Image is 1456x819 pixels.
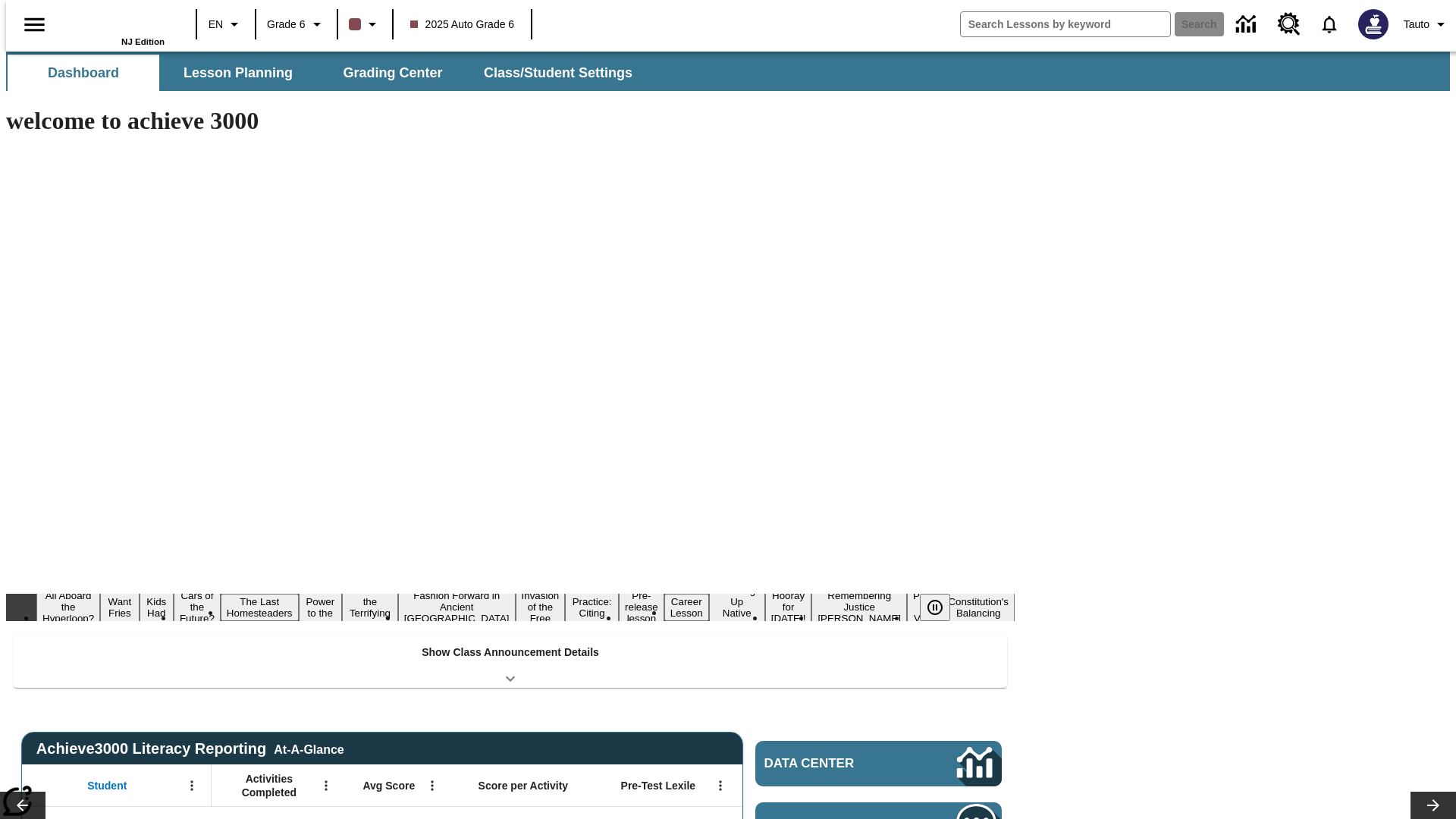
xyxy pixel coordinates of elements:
span: Tauto [1404,17,1429,33]
button: Slide 5 The Last Homesteaders [221,594,299,621]
span: EN [209,17,223,33]
div: Pause [920,594,965,621]
button: Slide 8 Fashion Forward in Ancient Rome [398,588,516,626]
a: Data Center [755,741,1002,786]
span: Data Center [764,756,906,771]
button: Slide 17 The Constitution's Balancing Act [942,582,1015,632]
button: Open Menu [709,774,732,797]
button: Slide 16 Point of View [907,588,942,626]
span: Grade 6 [267,17,306,33]
button: Slide 12 Career Lesson [664,594,709,621]
button: Slide 14 Hooray for Constitution Day! [765,588,812,626]
button: Slide 13 Cooking Up Native Traditions [709,582,765,632]
div: SubNavbar [6,55,646,91]
span: Class/Student Settings [484,64,632,82]
span: NJ Edition [121,37,165,46]
a: Resource Center, Will open in new tab [1269,4,1310,45]
button: Slide 7 Attack of the Terrifying Tomatoes [342,582,398,632]
div: Show Class Announcement Details [14,635,1007,688]
button: Select a new avatar [1349,5,1398,44]
button: Slide 4 Cars of the Future? [174,588,221,626]
button: Class/Student Settings [472,55,645,91]
button: Open Menu [315,774,337,797]
a: Home [66,7,165,37]
span: Dashboard [48,64,119,82]
button: Slide 2 Do You Want Fries With That? [100,571,139,644]
span: Achieve3000 Literacy Reporting [36,740,344,758]
span: Activities Completed [219,772,319,799]
button: Open side menu [12,2,57,47]
button: Dashboard [8,55,159,91]
a: Notifications [1310,5,1349,44]
button: Grade: Grade 6, Select a grade [261,11,332,38]
span: Score per Activity [479,779,569,792]
button: Slide 10 Mixed Practice: Citing Evidence [565,582,619,632]
button: Lesson Planning [162,55,314,91]
span: Pre-Test Lexile [621,779,696,792]
h1: welcome to achieve 3000 [6,107,1015,135]
span: Avg Score [362,779,415,792]
div: Home [66,5,165,46]
button: Class color is dark brown. Change class color [343,11,388,38]
button: Slide 11 Pre-release lesson [619,588,664,626]
div: At-A-Glance [274,740,344,757]
button: Slide 9 The Invasion of the Free CD [516,576,566,638]
button: Slide 1 All Aboard the Hyperloop? [36,588,100,626]
span: 2025 Auto Grade 6 [410,17,515,33]
button: Slide 15 Remembering Justice O'Connor [811,588,907,626]
p: Show Class Announcement Details [422,645,599,661]
img: Avatar [1358,9,1389,39]
button: Grading Center [317,55,469,91]
span: Grading Center [343,64,442,82]
button: Lesson carousel, Next [1410,792,1456,819]
a: Data Center [1227,4,1269,45]
button: Profile/Settings [1398,11,1456,38]
button: Slide 3 Dirty Jobs Kids Had To Do [140,571,174,644]
button: Pause [920,594,950,621]
button: Language: EN, Select a language [202,11,250,38]
button: Open Menu [180,774,203,797]
button: Open Menu [421,774,444,797]
span: Student [87,779,127,792]
button: Slide 6 Solar Power to the People [299,582,343,632]
span: Lesson Planning [184,64,293,82]
input: search field [961,12,1170,36]
div: SubNavbar [6,52,1450,91]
